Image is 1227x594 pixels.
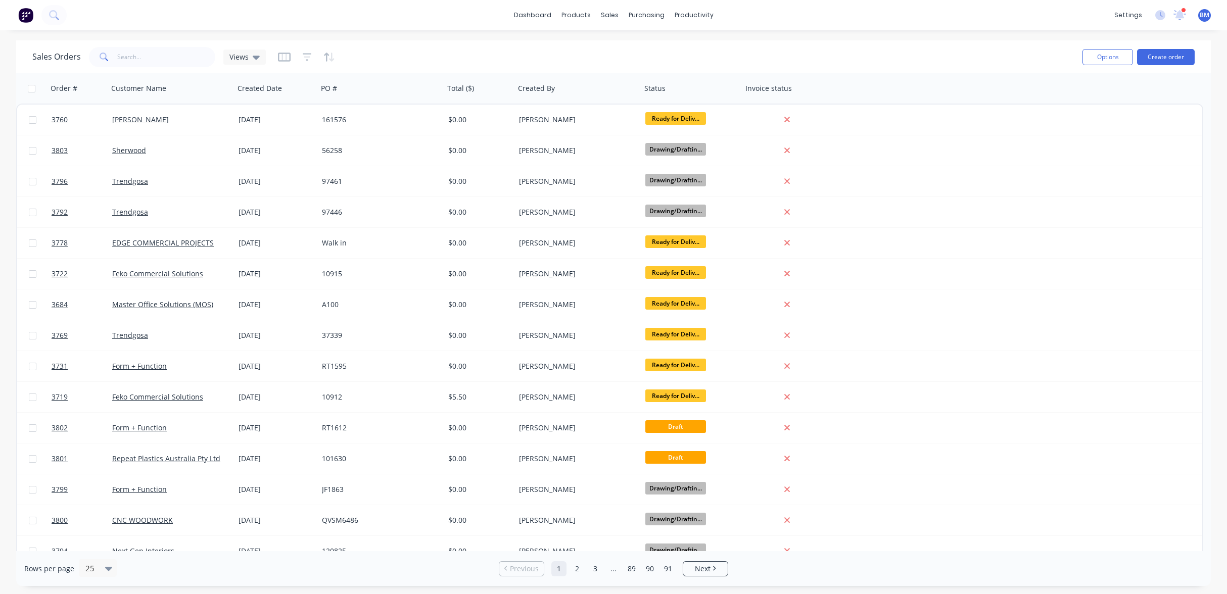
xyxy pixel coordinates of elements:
span: 3803 [52,145,68,156]
span: Drawing/Draftin... [645,482,706,494]
div: 101630 [322,454,434,464]
div: [DATE] [239,115,314,125]
span: 3796 [52,176,68,186]
div: [PERSON_NAME] [519,515,631,525]
a: EDGE COMMERCIAL PROJECTS [112,238,214,247]
span: Ready for Deliv... [645,112,706,125]
div: [PERSON_NAME] [519,330,631,340]
div: 56258 [322,145,434,156]
div: [PERSON_NAME] [519,207,631,217]
div: $0.00 [448,484,508,494]
span: 3794 [52,546,68,556]
div: $0.00 [448,454,508,464]
span: Draft [645,420,706,433]
a: Sherwood [112,145,146,155]
div: sales [596,8,624,23]
div: QVSM6486 [322,515,434,525]
span: Drawing/Draftin... [645,513,706,525]
div: [PERSON_NAME] [519,176,631,186]
a: Previous page [499,564,544,574]
div: [DATE] [239,515,314,525]
div: Total ($) [447,83,474,93]
span: Drawing/Draftin... [645,143,706,156]
a: Repeat Plastics Australia Pty Ltd [112,454,220,463]
div: RT1595 [322,361,434,371]
div: JF1863 [322,484,434,494]
span: Drawing/Draftin... [645,174,706,186]
a: 3731 [52,351,112,381]
div: products [556,8,596,23]
a: 3722 [52,259,112,289]
div: [DATE] [239,454,314,464]
div: [DATE] [239,361,314,371]
a: Page 90 [642,561,657,576]
a: Trendgosa [112,207,148,217]
div: [PERSON_NAME] [519,238,631,248]
div: A100 [322,300,434,310]
div: [PERSON_NAME] [519,145,631,156]
span: 3801 [52,454,68,464]
div: RT1612 [322,423,434,433]
a: 3801 [52,443,112,474]
div: 10915 [322,269,434,279]
div: [DATE] [239,330,314,340]
a: 3800 [52,505,112,535]
div: 10912 [322,392,434,402]
div: 37339 [322,330,434,340]
span: Ready for Deliv... [645,297,706,310]
a: Trendgosa [112,176,148,186]
div: $0.00 [448,207,508,217]
span: 3802 [52,423,68,433]
div: [PERSON_NAME] [519,454,631,464]
span: Ready for Deliv... [645,359,706,371]
div: $0.00 [448,145,508,156]
a: Page 1 is your current page [551,561,567,576]
a: 3760 [52,105,112,135]
a: 3684 [52,289,112,320]
div: $0.00 [448,269,508,279]
span: 3792 [52,207,68,217]
span: BM [1200,11,1209,20]
div: $0.00 [448,423,508,433]
span: Ready for Deliv... [645,235,706,248]
span: 3799 [52,484,68,494]
button: Options [1082,49,1133,65]
div: productivity [670,8,719,23]
div: $0.00 [448,515,508,525]
span: Ready for Deliv... [645,328,706,340]
span: Draft [645,451,706,464]
div: $0.00 [448,330,508,340]
a: 3803 [52,135,112,166]
div: purchasing [624,8,670,23]
span: Previous [510,564,539,574]
div: [PERSON_NAME] [519,392,631,402]
span: 3778 [52,238,68,248]
div: [PERSON_NAME] [519,484,631,494]
a: Form + Function [112,423,167,432]
div: [DATE] [239,176,314,186]
img: Factory [18,8,33,23]
a: Page 89 [624,561,639,576]
a: Jump forward [606,561,621,576]
span: Drawing/Draftin... [645,543,706,556]
div: 120825 [322,546,434,556]
span: Rows per page [24,564,74,574]
div: PO # [321,83,337,93]
a: Page 3 [588,561,603,576]
span: 3719 [52,392,68,402]
div: [DATE] [239,300,314,310]
span: Views [229,52,249,62]
a: Next page [683,564,728,574]
div: 97446 [322,207,434,217]
div: [DATE] [239,238,314,248]
span: 3684 [52,300,68,310]
a: Next Gen Interiors [112,546,174,556]
a: 3794 [52,536,112,566]
a: Page 2 [570,561,585,576]
div: [PERSON_NAME] [519,361,631,371]
button: Create order [1137,49,1195,65]
span: Ready for Deliv... [645,389,706,402]
span: 3800 [52,515,68,525]
div: [DATE] [239,423,314,433]
div: 161576 [322,115,434,125]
